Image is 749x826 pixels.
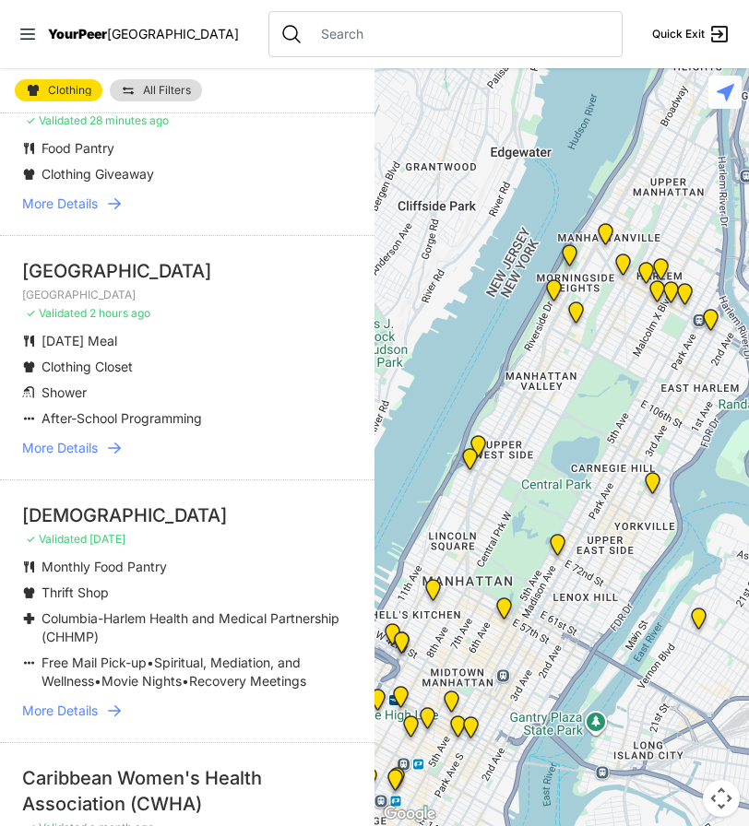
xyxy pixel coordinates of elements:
[673,283,696,313] div: East Harlem
[42,333,117,348] span: [DATE] Meal
[22,502,352,528] div: [DEMOGRAPHIC_DATA]
[42,655,301,689] span: Spiritual, Mediation, and Wellness
[110,79,202,101] a: All Filters
[390,631,413,661] div: Metro Baptist Church
[189,673,306,689] span: Recovery Meetings
[699,309,722,338] div: Main Location
[42,559,167,574] span: Monthly Food Pantry
[379,802,440,826] a: Open this area in Google Maps (opens a new window)
[546,534,569,563] div: Manhattan
[15,79,102,101] a: Clothing
[89,113,169,127] span: 28 minutes ago
[42,655,147,670] span: Free Mail Pick-up
[652,27,705,41] span: Quick Exit
[22,195,98,213] span: More Details
[687,608,710,637] div: Fancy Thrift Shop
[467,435,490,465] div: Pathways Adult Drop-In Program
[635,262,658,291] div: Uptown/Harlem DYCD Youth Drop-in Center
[48,26,107,41] span: YourPeer
[26,113,87,127] span: ✓ Validated
[612,254,635,283] div: The PILLARS – Holistic Recovery Support
[386,767,409,796] div: Church of St. Francis Xavier - Front Entrance
[459,716,482,746] div: Mainchance Adult Drop-in Center
[652,23,731,45] a: Quick Exit
[42,610,339,644] span: Columbia-Harlem Health and Medical Partnership (CHHMP)
[422,579,445,608] div: 9th Avenue Drop-in Center
[381,623,404,653] div: New York
[48,29,239,40] a: YourPeer[GEOGRAPHIC_DATA]
[22,195,352,213] a: More Details
[542,279,565,309] div: Ford Hall
[641,472,664,501] div: Avenue Church
[107,26,239,41] span: [GEOGRAPHIC_DATA]
[22,702,98,720] span: More Details
[42,140,114,156] span: Food Pantry
[182,673,189,689] span: •
[22,765,352,817] div: Caribbean Women's Health Association (CWHA)
[42,166,154,182] span: Clothing Giveaway
[310,25,611,43] input: Search
[143,85,191,96] span: All Filters
[147,655,154,670] span: •
[48,85,91,96] span: Clothing
[22,702,352,720] a: More Details
[26,306,87,320] span: ✓ Validated
[660,281,683,311] div: Manhattan
[565,301,588,331] div: The Cathedral Church of St. John the Divine
[22,288,352,302] p: [GEOGRAPHIC_DATA]
[94,673,101,689] span: •
[366,689,389,718] div: Chelsea
[558,244,581,274] div: Manhattan
[379,802,440,826] img: Google
[446,715,470,745] div: Greater New York City
[389,686,412,715] div: Antonio Olivieri Drop-in Center
[26,532,87,546] span: ✓ Validated
[703,780,740,817] button: Map camera controls
[384,769,407,798] div: Back of the Church
[649,258,672,288] div: Manhattan
[89,532,125,546] span: [DATE]
[42,410,202,426] span: After-School Programming
[101,673,182,689] span: Movie Nights
[22,439,352,457] a: More Details
[89,306,150,320] span: 2 hours ago
[22,258,352,284] div: [GEOGRAPHIC_DATA]
[399,715,422,745] div: New Location, Headquarters
[42,584,109,600] span: Thrift Shop
[22,439,98,457] span: More Details
[42,384,87,400] span: Shower
[416,707,439,737] div: Headquarters
[42,359,133,374] span: Clothing Closet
